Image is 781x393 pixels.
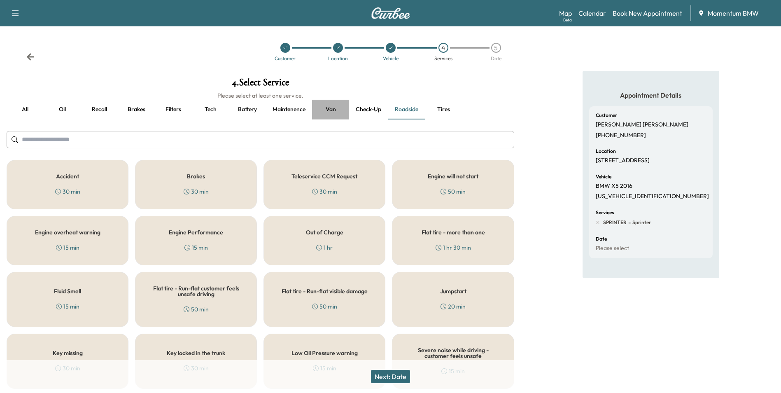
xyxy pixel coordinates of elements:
h5: Brakes [187,173,205,179]
a: MapBeta [559,8,572,18]
h5: Flat tire - Run-flat visible damage [282,288,368,294]
h5: Jumpstart [440,288,466,294]
h5: Engine will not start [428,173,478,179]
div: 4 [438,43,448,53]
div: Customer [275,56,296,61]
h1: 4 . Select Service [7,77,514,91]
h5: Flat tire - more than one [422,229,485,235]
button: Brakes [118,100,155,119]
div: Services [434,56,452,61]
div: Vehicle [383,56,399,61]
button: Oil [44,100,81,119]
div: 50 min [441,187,466,196]
button: Tires [425,100,462,119]
h6: Vehicle [596,174,611,179]
button: Battery [229,100,266,119]
p: [PHONE_NUMBER] [596,132,646,139]
h6: Customer [596,113,617,118]
button: Maintenence [266,100,312,119]
span: Sprinter [631,219,651,226]
span: Momentum BMW [708,8,759,18]
p: [STREET_ADDRESS] [596,157,650,164]
h5: Engine overheat warning [35,229,100,235]
div: 20 min [441,302,466,311]
h5: Engine Performance [169,229,223,235]
div: 15 min [56,243,79,252]
h5: Key locked in the trunk [167,350,225,356]
h5: Flat tire - Run-flat customer feels unsafe driving [149,285,243,297]
h5: Low Oil Pressure warning [291,350,358,356]
h5: Key missing [53,350,83,356]
div: Beta [563,17,572,23]
h5: Fluid Smell [54,288,81,294]
button: Recall [81,100,118,119]
div: 50 min [312,302,337,311]
button: Filters [155,100,192,119]
a: Book New Appointment [613,8,682,18]
p: [PERSON_NAME] [PERSON_NAME] [596,121,688,129]
div: 15 min [184,243,208,252]
h5: Out of Charge [306,229,343,235]
span: - [627,218,631,227]
div: 1 hr [316,243,333,252]
div: 15 min [56,302,79,311]
h6: Please select at least one service. [7,91,514,100]
button: Tech [192,100,229,119]
div: 1 hr 30 min [436,243,471,252]
h6: Services [596,210,614,215]
button: all [7,100,44,119]
h6: Location [596,149,616,154]
button: Van [312,100,349,119]
h5: Appointment Details [589,91,713,100]
h5: Teleservice CCM Request [291,173,357,179]
button: Roadside [388,100,425,119]
img: Curbee Logo [371,7,410,19]
h6: Date [596,236,607,241]
p: BMW X5 2016 [596,182,632,190]
div: Location [328,56,348,61]
div: 30 min [55,187,80,196]
div: Back [26,53,35,61]
div: 30 min [184,187,209,196]
button: Check-up [349,100,388,119]
a: Calendar [578,8,606,18]
h5: Accident [56,173,79,179]
div: Date [491,56,501,61]
span: SPRINTER [603,219,627,226]
p: Please select [596,245,629,252]
div: 30 min [312,187,337,196]
div: 5 [491,43,501,53]
button: Next: Date [371,370,410,383]
div: 50 min [184,305,209,313]
p: [US_VEHICLE_IDENTIFICATION_NUMBER] [596,193,709,200]
div: basic tabs example [7,100,514,119]
h5: Severe noise while driving - customer feels unsafe [406,347,500,359]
